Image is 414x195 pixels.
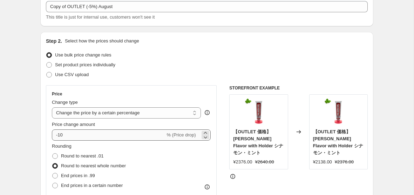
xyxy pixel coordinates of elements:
[55,72,89,77] span: Use CSV upload
[245,98,273,126] img: 1_c856f816-2b2d-454b-ab78-34f87555e660_80x.png
[55,62,115,67] span: Set product prices individually
[46,38,62,45] h2: Step 2.
[65,38,139,45] p: Select how the prices should change
[233,159,252,166] div: ¥2376.00
[55,52,111,58] span: Use bulk price change rules
[229,85,368,91] h6: STOREFRONT EXAMPLE
[61,183,123,188] span: End prices in a certain number
[313,129,363,155] span: 【OUTLET 価格】[PERSON_NAME] Flavor with Holder シナモン・ミント
[46,14,155,20] span: This title is just for internal use, customers won't see it
[61,173,95,178] span: End prices in .99
[52,129,165,141] input: -15
[52,143,72,149] span: Rounding
[233,129,283,155] span: 【OUTLET 価格】[PERSON_NAME] Flavor with Holder シナモン・ミント
[313,159,332,166] div: ¥2138.00
[61,163,126,168] span: Round to nearest whole number
[46,1,368,12] input: 30% off holiday sale
[255,159,274,166] strike: ¥2640.00
[52,91,62,97] h3: Price
[61,153,103,159] span: Round to nearest .01
[52,100,78,105] span: Change type
[52,122,95,127] span: Price change amount
[335,159,354,166] strike: ¥2376.00
[167,132,196,137] span: % (Price drop)
[204,109,211,116] div: help
[324,98,352,126] img: 1_c856f816-2b2d-454b-ab78-34f87555e660_80x.png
